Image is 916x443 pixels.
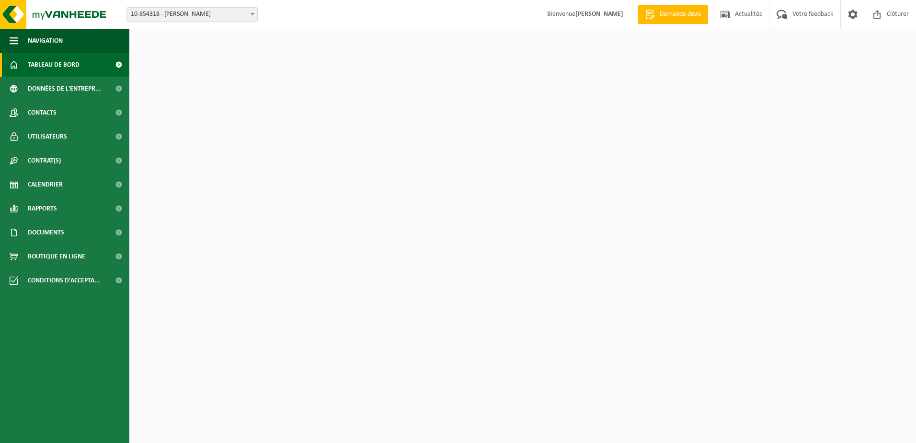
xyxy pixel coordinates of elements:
span: Utilisateurs [28,125,67,149]
span: Boutique en ligne [28,245,85,268]
span: Contacts [28,101,57,125]
span: Contrat(s) [28,149,61,173]
a: Demande devis [638,5,708,24]
span: Données de l'entrepr... [28,77,101,101]
span: 10-854318 - ELIA BRESSOUX - BRESSOUX [127,8,257,21]
span: Demande devis [657,10,703,19]
span: Tableau de bord [28,53,80,77]
span: Navigation [28,29,63,53]
span: Documents [28,221,64,245]
span: Calendrier [28,173,63,197]
span: 10-854318 - ELIA BRESSOUX - BRESSOUX [126,7,258,22]
span: Conditions d'accepta... [28,268,100,292]
strong: [PERSON_NAME] [575,11,623,18]
span: Rapports [28,197,57,221]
